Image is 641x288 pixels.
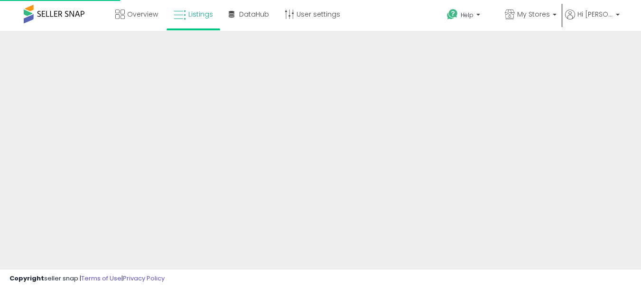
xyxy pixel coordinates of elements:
[565,9,620,31] a: Hi [PERSON_NAME]
[439,1,496,31] a: Help
[517,9,550,19] span: My Stores
[123,274,165,283] a: Privacy Policy
[446,9,458,20] i: Get Help
[9,274,44,283] strong: Copyright
[127,9,158,19] span: Overview
[239,9,269,19] span: DataHub
[577,9,613,19] span: Hi [PERSON_NAME]
[81,274,121,283] a: Terms of Use
[9,274,165,283] div: seller snap | |
[188,9,213,19] span: Listings
[461,11,474,19] span: Help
